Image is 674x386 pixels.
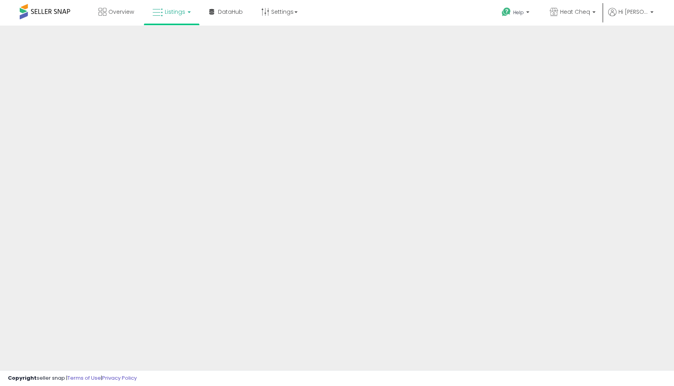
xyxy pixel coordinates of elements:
[608,8,654,26] a: Hi [PERSON_NAME]
[513,9,524,16] span: Help
[495,1,537,26] a: Help
[108,8,134,16] span: Overview
[501,7,511,17] i: Get Help
[165,8,185,16] span: Listings
[618,8,648,16] span: Hi [PERSON_NAME]
[218,8,243,16] span: DataHub
[560,8,590,16] span: Heat Cheq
